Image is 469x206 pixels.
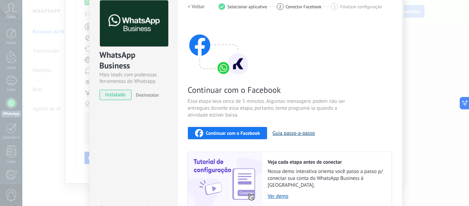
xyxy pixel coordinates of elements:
a: Ver demo [268,193,385,199]
span: Continuar com o Facebook [188,85,351,95]
span: Selecionar aplicativo [227,4,267,9]
span: Finalizar configuração [340,4,382,9]
span: 2 [279,4,281,10]
img: connect with facebook [188,21,250,76]
span: Continuar com o Facebook [206,131,260,135]
span: Nossa demo interativa orienta você passo a passo p/ conectar sua conta do WhatsApp Business à [GE... [268,168,385,189]
button: < Voltar [188,0,205,13]
span: Essa etapa leva cerca de 5 minutos. Algumas mensagens podem não ser entregues durante essa etapa,... [188,98,351,119]
h2: Veja cada etapa antes de conectar [268,159,385,165]
div: Mais leads com poderosas ferramentas do Whatsapp [100,72,167,85]
div: WhatsApp Business [100,50,167,72]
h2: < Voltar [188,3,205,10]
span: Conectar Facebook [286,4,322,9]
span: Desinstalar [136,92,159,98]
span: instalado [100,90,131,100]
button: Continuar com o Facebook [188,127,267,139]
button: Guia passo-a-passo [273,130,315,137]
img: logo_main.png [100,0,168,47]
button: Desinstalar [133,90,159,100]
span: 3 [333,4,336,10]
